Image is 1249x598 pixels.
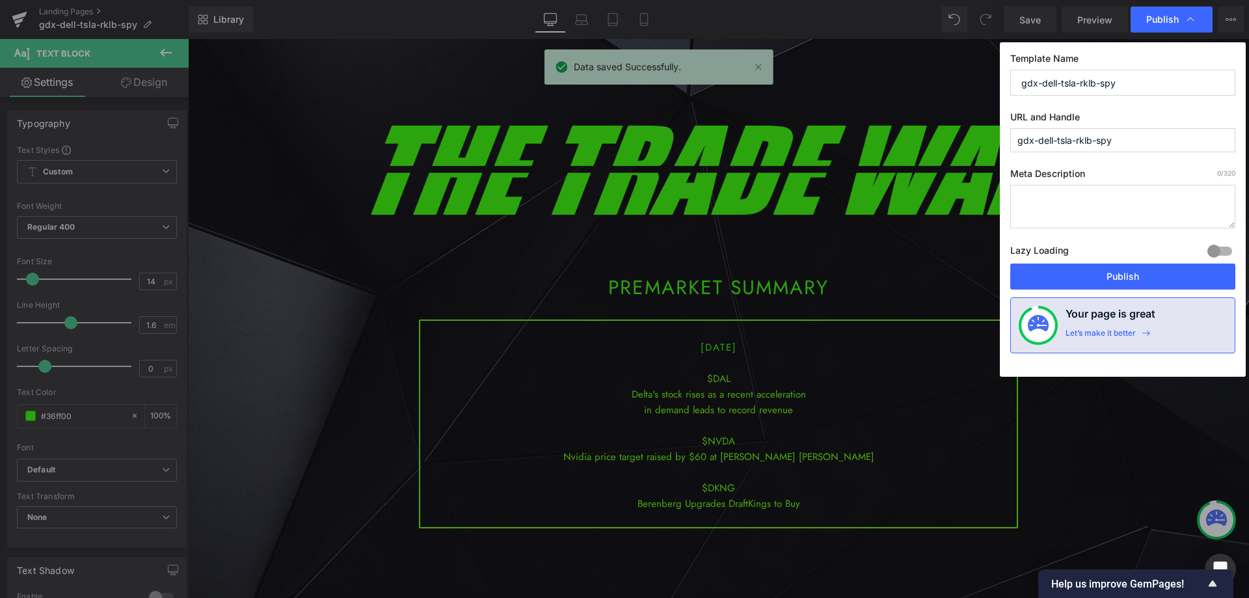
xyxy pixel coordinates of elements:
div: in demand leads to record revenue [232,363,829,379]
div: Open Intercom Messenger [1205,554,1236,585]
button: Show survey - Help us improve GemPages! [1051,576,1220,591]
div: $NVDA [232,394,829,410]
div: Berenberg Upgrades DraftKings to Buy [232,457,829,472]
div: $DKNG [232,441,829,457]
div: $DAL [232,332,829,347]
label: URL and Handle [1010,111,1235,128]
div: Nvidia price target raised by $60 at [PERSON_NAME] [PERSON_NAME] [232,410,829,426]
span: Help us improve GemPages! [1051,578,1205,590]
button: Publish [1010,264,1235,290]
label: Lazy Loading [1010,242,1069,264]
img: onboarding-status.svg [1028,315,1049,336]
label: Meta Description [1010,168,1235,185]
h4: Your page is great [1066,306,1155,328]
h1: PREMARKET SUMMARY [150,241,911,256]
span: [DATE] [513,301,549,316]
label: Template Name [1010,53,1235,70]
span: /320 [1217,169,1235,177]
div: Delta's stock rises as a recent acceleration [232,347,829,363]
span: Publish [1146,14,1179,25]
span: 0 [1217,169,1221,177]
div: Let’s make it better [1066,328,1136,345]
